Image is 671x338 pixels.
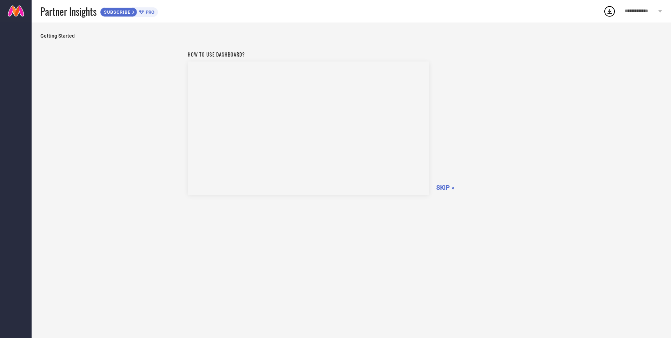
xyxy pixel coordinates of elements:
a: SUBSCRIBEPRO [100,6,158,17]
iframe: Workspace Section [188,61,429,195]
span: SKIP » [436,184,454,191]
span: Getting Started [40,33,662,39]
h1: How to use dashboard? [188,51,429,58]
div: Open download list [603,5,616,18]
span: Partner Insights [40,4,97,19]
span: PRO [144,9,154,15]
span: SUBSCRIBE [100,9,132,15]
